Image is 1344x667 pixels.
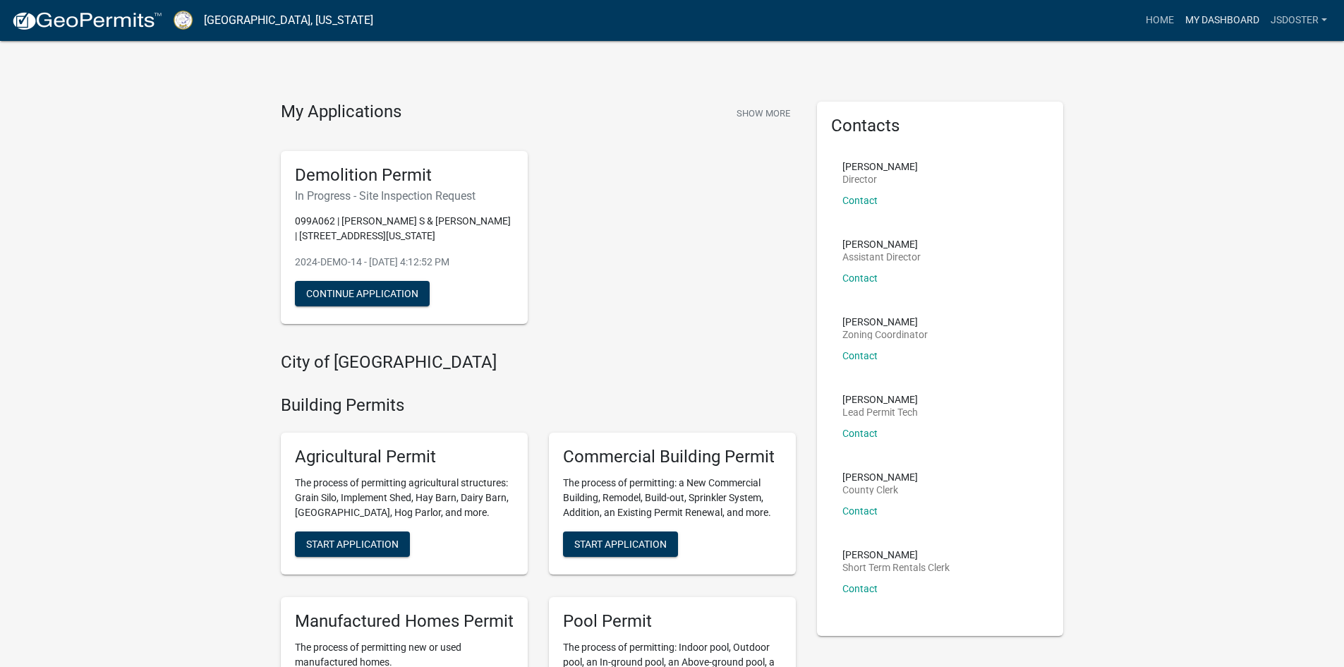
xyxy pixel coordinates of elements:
[295,281,430,306] button: Continue Application
[842,162,918,172] p: [PERSON_NAME]
[306,538,399,549] span: Start Application
[281,395,796,416] h4: Building Permits
[842,395,918,404] p: [PERSON_NAME]
[842,252,921,262] p: Assistant Director
[842,195,878,206] a: Contact
[831,116,1050,136] h5: Contacts
[295,255,514,270] p: 2024-DEMO-14 - [DATE] 4:12:52 PM
[842,472,918,482] p: [PERSON_NAME]
[842,350,878,361] a: Contact
[1265,7,1333,34] a: Jsdoster
[842,505,878,517] a: Contact
[842,583,878,594] a: Contact
[174,11,193,30] img: Putnam County, Georgia
[842,550,950,560] p: [PERSON_NAME]
[842,239,921,249] p: [PERSON_NAME]
[295,611,514,632] h5: Manufactured Homes Permit
[563,447,782,467] h5: Commercial Building Permit
[295,531,410,557] button: Start Application
[281,352,796,373] h4: City of [GEOGRAPHIC_DATA]
[842,330,928,339] p: Zoning Coordinator
[563,476,782,520] p: The process of permitting: a New Commercial Building, Remodel, Build-out, Sprinkler System, Addit...
[1180,7,1265,34] a: My Dashboard
[563,611,782,632] h5: Pool Permit
[842,272,878,284] a: Contact
[281,102,401,123] h4: My Applications
[1140,7,1180,34] a: Home
[842,485,918,495] p: County Clerk
[204,8,373,32] a: [GEOGRAPHIC_DATA], [US_STATE]
[842,317,928,327] p: [PERSON_NAME]
[295,214,514,244] p: 099A062 | [PERSON_NAME] S & [PERSON_NAME] | [STREET_ADDRESS][US_STATE]
[842,563,950,572] p: Short Term Rentals Clerk
[295,189,514,203] h6: In Progress - Site Inspection Request
[295,447,514,467] h5: Agricultural Permit
[842,407,918,417] p: Lead Permit Tech
[295,165,514,186] h5: Demolition Permit
[295,476,514,520] p: The process of permitting agricultural structures: Grain Silo, Implement Shed, Hay Barn, Dairy Ba...
[731,102,796,125] button: Show More
[842,428,878,439] a: Contact
[842,174,918,184] p: Director
[574,538,667,549] span: Start Application
[563,531,678,557] button: Start Application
